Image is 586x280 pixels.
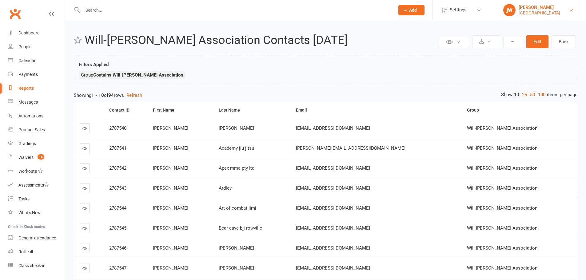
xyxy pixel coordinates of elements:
span: [PERSON_NAME] [219,245,254,251]
a: Back [552,35,576,48]
a: Assessments [8,178,65,192]
div: Automations [18,113,43,118]
button: Add [398,5,425,15]
span: [PERSON_NAME] [153,165,188,171]
span: 2787540 [109,125,126,131]
span: Will-[PERSON_NAME] Association [467,205,537,211]
a: Roll call [8,245,65,259]
div: [GEOGRAPHIC_DATA] [519,10,560,16]
div: Class check-in [18,263,46,268]
span: [EMAIL_ADDRESS][DOMAIN_NAME] [296,245,370,251]
span: [PERSON_NAME] [153,185,188,191]
span: 2787545 [109,225,126,231]
span: [PERSON_NAME] [153,145,188,151]
div: Tasks [18,196,30,201]
strong: Filters Applied [79,62,109,67]
div: Contact ID [109,108,142,112]
a: Gradings [8,137,65,151]
span: Apex mma pty ltd [219,165,254,171]
span: 2787541 [109,145,126,151]
div: Roll call [18,249,33,254]
span: Will-[PERSON_NAME] Association [467,185,537,191]
span: 16 [38,154,44,160]
span: Will-[PERSON_NAME] Association [467,245,537,251]
span: [PERSON_NAME] [153,225,188,231]
div: First Name [153,108,208,112]
a: People [8,40,65,54]
span: [PERSON_NAME] [219,125,254,131]
div: Product Sales [18,127,45,132]
span: [PERSON_NAME][EMAIL_ADDRESS][DOMAIN_NAME] [296,145,405,151]
span: [EMAIL_ADDRESS][DOMAIN_NAME] [296,225,370,231]
a: 25 [520,92,528,98]
span: Group [81,72,183,78]
div: [PERSON_NAME] [519,5,560,10]
input: Search... [81,6,390,14]
span: Art of combat limi [219,205,256,211]
span: Will-[PERSON_NAME] Association [467,225,537,231]
span: Will-[PERSON_NAME] Association [467,265,537,271]
a: Class kiosk mode [8,259,65,273]
a: Calendar [8,54,65,68]
span: Will-[PERSON_NAME] Association [467,145,537,151]
span: [PERSON_NAME] [153,245,188,251]
span: [PERSON_NAME] [153,125,188,131]
button: Refresh [126,92,142,99]
button: Edit [526,35,548,48]
h2: Will-[PERSON_NAME] Association Contacts [DATE] [85,34,437,47]
span: Settings [450,3,467,17]
a: Dashboard [8,26,65,40]
a: General attendance kiosk mode [8,231,65,245]
a: Clubworx [7,6,23,22]
div: Calendar [18,58,36,63]
div: Showing of rows [74,92,577,99]
div: What's New [18,210,41,215]
a: Automations [8,109,65,123]
span: 2787542 [109,165,126,171]
span: Ardley [219,185,232,191]
div: Show items per page [501,92,577,98]
strong: 1 - 10 [91,93,104,98]
div: Workouts [18,169,37,174]
span: [PERSON_NAME] [153,205,188,211]
div: Assessments [18,183,49,187]
div: Gradings [18,141,36,146]
a: Workouts [8,164,65,178]
a: 10 [512,92,520,98]
span: 2787544 [109,205,126,211]
div: Group [467,108,572,112]
span: [EMAIL_ADDRESS][DOMAIN_NAME] [296,165,370,171]
span: [PERSON_NAME] [219,265,254,271]
a: Messages [8,95,65,109]
span: [PERSON_NAME] [153,265,188,271]
div: jW [503,4,516,16]
div: People [18,44,31,49]
span: [EMAIL_ADDRESS][DOMAIN_NAME] [296,125,370,131]
a: Reports [8,81,65,95]
div: Messages [18,100,38,105]
a: Payments [8,68,65,81]
div: Reports [18,86,34,91]
span: Bear cave bjj rowville [219,225,262,231]
strong: 94 [108,93,114,98]
a: Tasks [8,192,65,206]
span: Academy jiu jitsu [219,145,254,151]
span: Will-[PERSON_NAME] Association [467,165,537,171]
div: General attendance [18,235,56,240]
a: 100 [536,92,547,98]
a: Waivers 16 [8,151,65,164]
a: 50 [528,92,536,98]
span: 2787543 [109,185,126,191]
strong: Contains Will-[PERSON_NAME] Association [93,72,183,78]
span: 2787547 [109,265,126,271]
span: [EMAIL_ADDRESS][DOMAIN_NAME] [296,185,370,191]
span: Will-[PERSON_NAME] Association [467,125,537,131]
span: Add [409,8,417,13]
a: What's New [8,206,65,220]
a: Product Sales [8,123,65,137]
span: [EMAIL_ADDRESS][DOMAIN_NAME] [296,205,370,211]
span: 2787546 [109,245,126,251]
div: Last Name [219,108,285,112]
div: Email [296,108,456,112]
div: Payments [18,72,38,77]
